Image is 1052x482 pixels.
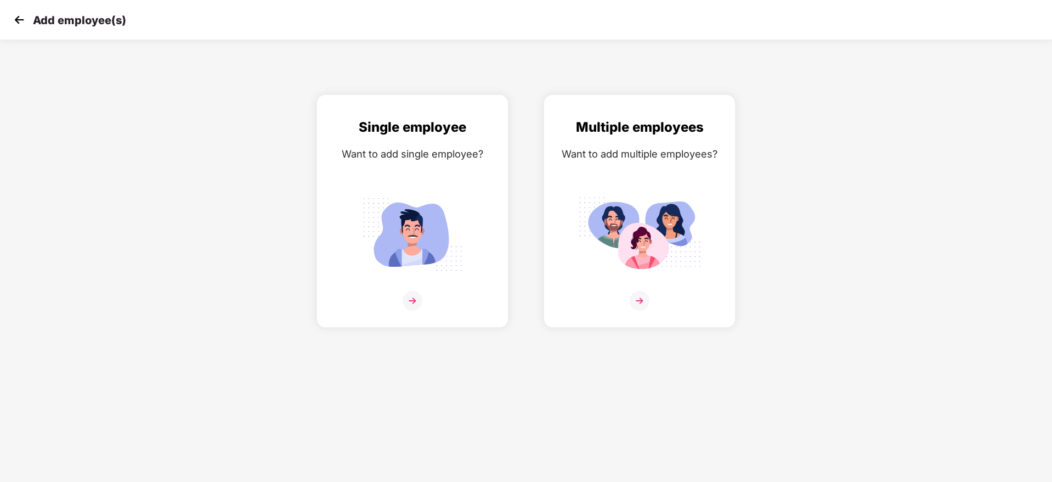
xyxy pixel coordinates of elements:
[328,146,497,162] div: Want to add single employee?
[351,192,474,277] img: svg+xml;base64,PHN2ZyB4bWxucz0iaHR0cDovL3d3dy53My5vcmcvMjAwMC9zdmciIGlkPSJTaW5nbGVfZW1wbG95ZWUiIH...
[555,146,724,162] div: Want to add multiple employees?
[403,291,422,311] img: svg+xml;base64,PHN2ZyB4bWxucz0iaHR0cDovL3d3dy53My5vcmcvMjAwMC9zdmciIHdpZHRoPSIzNiIgaGVpZ2h0PSIzNi...
[555,117,724,138] div: Multiple employees
[630,291,649,311] img: svg+xml;base64,PHN2ZyB4bWxucz0iaHR0cDovL3d3dy53My5vcmcvMjAwMC9zdmciIHdpZHRoPSIzNiIgaGVpZ2h0PSIzNi...
[328,117,497,138] div: Single employee
[578,192,701,277] img: svg+xml;base64,PHN2ZyB4bWxucz0iaHR0cDovL3d3dy53My5vcmcvMjAwMC9zdmciIGlkPSJNdWx0aXBsZV9lbXBsb3llZS...
[33,14,126,27] p: Add employee(s)
[11,12,27,28] img: svg+xml;base64,PHN2ZyB4bWxucz0iaHR0cDovL3d3dy53My5vcmcvMjAwMC9zdmciIHdpZHRoPSIzMCIgaGVpZ2h0PSIzMC...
